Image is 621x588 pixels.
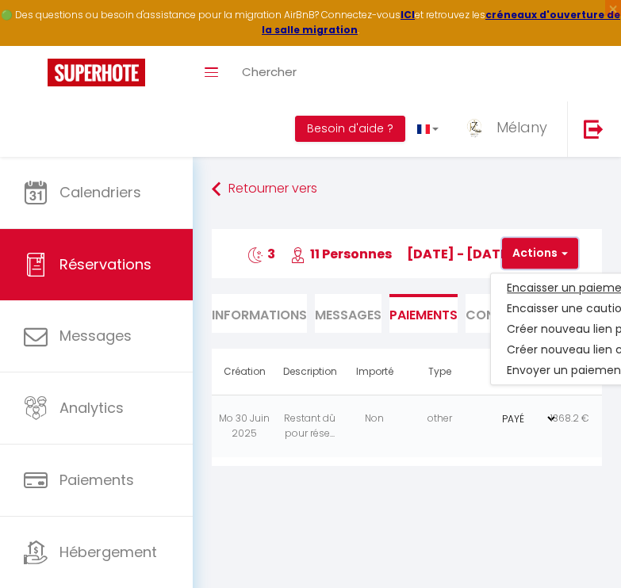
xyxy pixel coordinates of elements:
td: other [407,395,472,458]
span: Paiements [59,470,134,490]
li: Informations [212,294,307,333]
li: Contrat [466,294,527,333]
button: Actions [502,238,578,269]
th: Description [277,349,342,395]
img: logout [584,119,604,139]
img: ... [462,116,486,139]
a: ICI [401,8,415,21]
th: Importé [342,349,407,395]
td: Mo 30 Juin 2025 [212,395,277,458]
span: Messages [59,326,132,346]
td: Non [342,395,407,458]
span: [DATE] - [DATE] [407,245,514,263]
img: Super Booking [48,59,145,86]
span: 11 Personnes [290,245,392,263]
a: créneaux d'ouverture de la salle migration [262,8,620,36]
th: Type [407,349,472,395]
td: 1368.2 € [537,395,602,458]
span: Mélany [496,117,547,137]
span: Hébergement [59,542,157,562]
span: Chercher [242,63,297,80]
th: Statut [472,349,537,395]
a: ... Mélany [450,101,567,157]
li: Paiements [389,294,458,333]
td: Restant dû pour rése... [277,395,342,458]
span: Calendriers [59,182,141,202]
span: Réservations [59,254,151,274]
a: Retourner vers [212,175,602,204]
span: Messages [315,306,381,324]
span: 3 [247,245,275,263]
iframe: Chat [554,517,609,576]
th: Création [212,349,277,395]
a: Chercher [230,46,309,101]
button: Besoin d'aide ? [295,116,405,143]
button: Ouvrir le widget de chat LiveChat [13,6,60,54]
span: Analytics [59,398,124,418]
